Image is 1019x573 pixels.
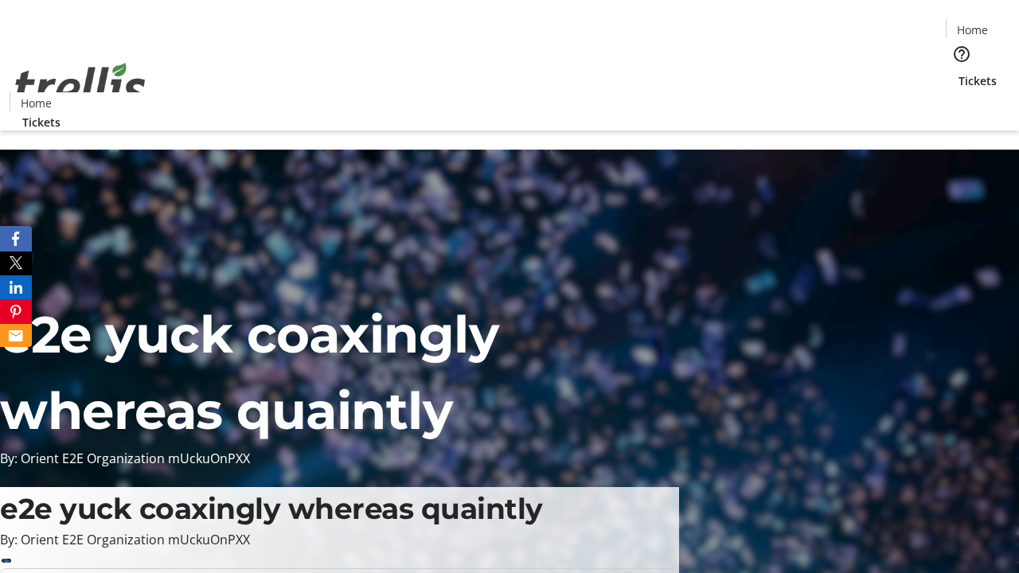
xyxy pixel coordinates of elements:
a: Home [10,95,61,111]
a: Tickets [10,114,73,131]
span: Home [957,21,988,38]
button: Cart [946,89,978,121]
a: Home [947,21,998,38]
button: Help [946,38,978,70]
span: Home [21,95,52,111]
a: Tickets [946,72,1009,89]
span: Tickets [958,72,997,89]
img: Orient E2E Organization mUckuOnPXX's Logo [10,45,151,125]
span: Tickets [22,114,61,131]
